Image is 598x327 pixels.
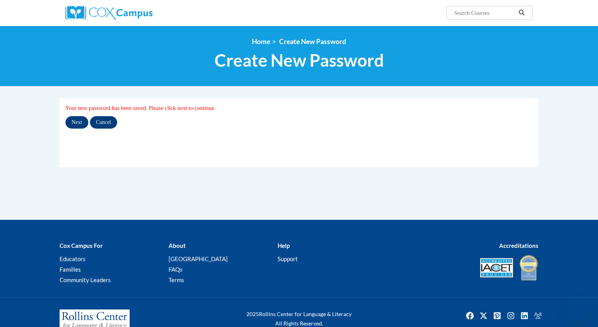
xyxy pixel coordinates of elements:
[60,242,103,249] b: Cox Campus For
[454,8,516,18] input: Search Courses
[169,266,183,273] a: FAQs
[464,309,476,322] img: Facebook icon
[491,309,503,322] a: Pinterest
[477,309,490,322] a: Twitter
[477,309,490,322] img: Twitter icon
[278,255,298,262] a: Support
[60,255,86,262] a: Educators
[90,116,118,129] input: Cancel
[532,309,544,322] a: Facebook Group
[169,255,228,262] a: [GEOGRAPHIC_DATA]
[499,242,538,249] b: Accreditations
[567,296,592,321] iframe: Button to launch messaging window
[65,105,216,111] span: Your new password has been saved. Please click next to continue.
[518,309,531,322] a: Linkedin
[65,6,213,20] a: Cox Campus
[246,311,259,317] span: 2025
[169,276,184,283] a: Terms
[65,116,88,129] input: Next
[516,8,528,18] button: Search
[518,309,531,322] img: LinkedIn icon
[464,309,476,322] a: Facebook
[65,6,153,20] img: Cox Campus
[532,309,544,322] img: Facebook group icon
[505,309,517,322] img: Instagram icon
[519,254,538,281] img: IDA® Accredited
[60,266,81,273] a: Families
[480,258,513,278] img: Accredited IACET® Provider
[169,242,186,249] b: About
[279,37,346,46] span: Create New Password
[252,37,270,46] a: Home
[505,309,517,322] a: Instagram
[278,242,290,249] b: Help
[491,309,503,322] img: Pinterest icon
[60,276,111,283] a: Community Leaders
[215,50,384,71] span: Create New Password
